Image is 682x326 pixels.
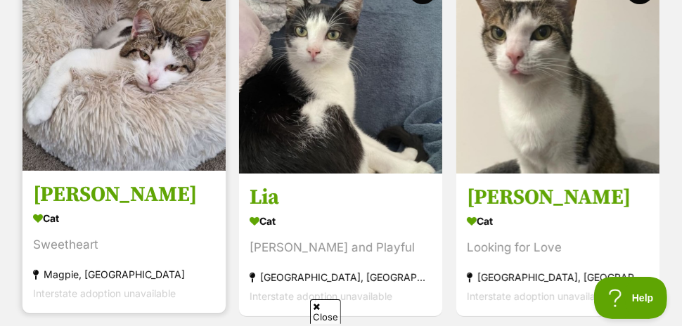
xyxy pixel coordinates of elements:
[594,277,668,319] iframe: Help Scout Beacon - Open
[250,211,432,231] div: Cat
[310,299,341,324] span: Close
[467,238,649,257] div: Looking for Love
[250,290,392,302] span: Interstate adoption unavailable
[239,174,442,316] a: Lia Cat [PERSON_NAME] and Playful [GEOGRAPHIC_DATA], [GEOGRAPHIC_DATA] Interstate adoption unavai...
[250,184,432,211] h3: Lia
[33,208,215,228] div: Cat
[33,287,176,299] span: Interstate adoption unavailable
[33,181,215,208] h3: [PERSON_NAME]
[467,184,649,211] h3: [PERSON_NAME]
[467,290,610,302] span: Interstate adoption unavailable
[33,265,215,284] div: Magpie, [GEOGRAPHIC_DATA]
[467,211,649,231] div: Cat
[456,174,660,316] a: [PERSON_NAME] Cat Looking for Love [GEOGRAPHIC_DATA], [GEOGRAPHIC_DATA] Interstate adoption unava...
[33,235,215,254] div: Sweetheart
[467,268,649,287] div: [GEOGRAPHIC_DATA], [GEOGRAPHIC_DATA]
[250,268,432,287] div: [GEOGRAPHIC_DATA], [GEOGRAPHIC_DATA]
[250,238,432,257] div: [PERSON_NAME] and Playful
[22,171,226,313] a: [PERSON_NAME] Cat Sweetheart Magpie, [GEOGRAPHIC_DATA] Interstate adoption unavailable favourite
